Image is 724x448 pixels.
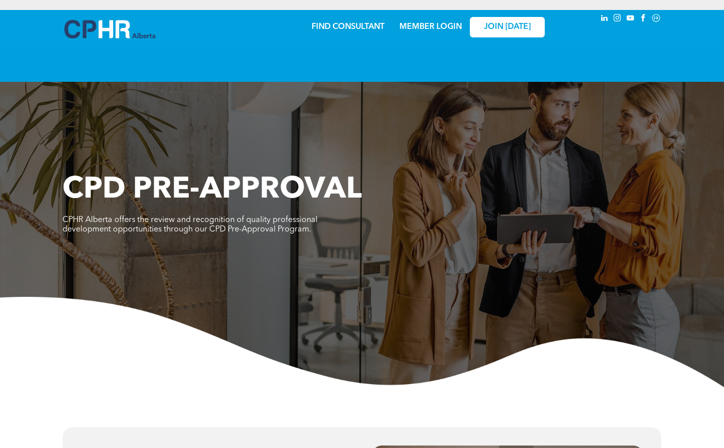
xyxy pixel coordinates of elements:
a: JOIN [DATE] [470,17,545,37]
a: instagram [612,12,623,26]
span: CPD PRE-APPROVAL [62,175,362,205]
a: MEMBER LOGIN [399,23,462,31]
a: Social network [651,12,662,26]
a: youtube [625,12,636,26]
a: facebook [638,12,649,26]
a: FIND CONSULTANT [312,23,384,31]
a: linkedin [599,12,610,26]
img: A blue and white logo for cp alberta [64,20,155,38]
span: CPHR Alberta offers the review and recognition of quality professional development opportunities ... [62,216,318,233]
span: JOIN [DATE] [484,22,531,32]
